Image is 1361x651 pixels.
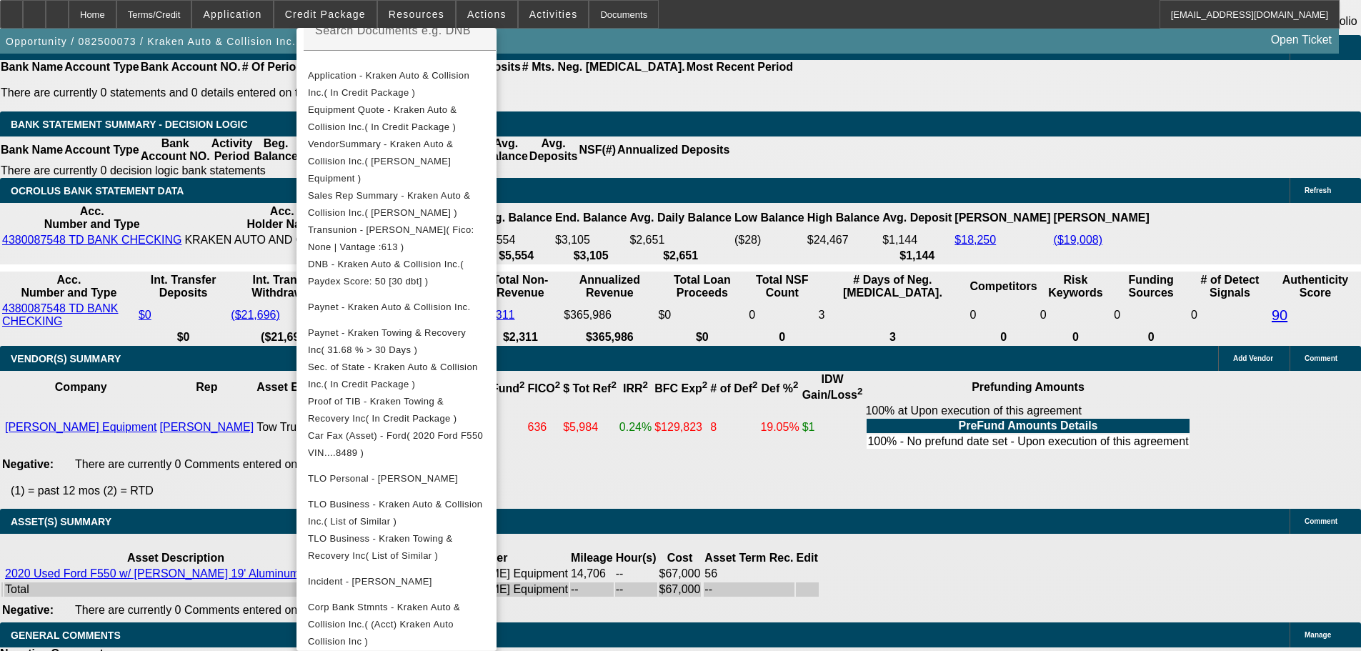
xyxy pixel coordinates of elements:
button: VendorSummary - Kraken Auto & Collision Inc.( Nussbaum Equipment ) [296,136,497,187]
span: Sales Rep Summary - Kraken Auto & Collision Inc.( [PERSON_NAME] ) [308,190,470,218]
button: TLO Business - Kraken Towing & Recovery Inc( List of Similar ) [296,530,497,565]
span: Application - Kraken Auto & Collision Inc.( In Credit Package ) [308,70,469,98]
button: DNB - Kraken Auto & Collision Inc.( Paydex Score: 50 [30 dbt] ) [296,256,497,290]
span: Transunion - [PERSON_NAME]( Fico: None | Vantage :613 ) [308,224,474,252]
span: Paynet - Kraken Towing & Recovery Inc( 31.68 % > 30 Days ) [308,327,466,355]
button: Corp Bank Stmnts - Kraken Auto & Collision Inc.( (Acct) Kraken Auto Collision Inc ) [296,599,497,650]
span: TLO Personal - [PERSON_NAME] [308,473,458,484]
button: Car Fax (Asset) - Ford( 2020 Ford F550 VIN....8489 ) [296,427,497,462]
button: Application - Kraken Auto & Collision Inc.( In Credit Package ) [296,67,497,101]
button: TLO Personal - Valenzuela, Rafael [296,462,497,496]
button: Equipment Quote - Kraken Auto & Collision Inc.( In Credit Package ) [296,101,497,136]
span: Corp Bank Stmnts - Kraken Auto & Collision Inc.( (Acct) Kraken Auto Collision Inc ) [308,602,460,647]
mat-label: Search Documents e.g. DNB [315,24,471,36]
button: Proof of TIB - Kraken Towing & Recovery Inc( In Credit Package ) [296,393,497,427]
button: Incident - Valenzuela, Rafael [296,565,497,599]
button: Paynet - Kraken Towing & Recovery Inc( 31.68 % > 30 Days ) [296,324,497,359]
button: Sec. of State - Kraken Auto & Collision Inc.( In Credit Package ) [296,359,497,393]
span: DNB - Kraken Auto & Collision Inc.( Paydex Score: 50 [30 dbt] ) [308,259,464,287]
span: TLO Business - Kraken Towing & Recovery Inc( List of Similar ) [308,533,453,561]
span: Incident - [PERSON_NAME] [308,576,432,587]
span: Paynet - Kraken Auto & Collision Inc. [308,302,470,312]
span: Car Fax (Asset) - Ford( 2020 Ford F550 VIN....8489 ) [308,430,483,458]
span: VendorSummary - Kraken Auto & Collision Inc.( [PERSON_NAME] Equipment ) [308,139,453,184]
span: TLO Business - Kraken Auto & Collision Inc.( List of Similar ) [308,499,483,527]
button: Sales Rep Summary - Kraken Auto & Collision Inc.( Bush, Dante ) [296,187,497,222]
span: Equipment Quote - Kraken Auto & Collision Inc.( In Credit Package ) [308,104,457,132]
span: Proof of TIB - Kraken Towing & Recovery Inc( In Credit Package ) [308,396,457,424]
button: Paynet - Kraken Auto & Collision Inc. [296,290,497,324]
button: TLO Business - Kraken Auto & Collision Inc.( List of Similar ) [296,496,497,530]
button: Transunion - Valenzuela, Rafael( Fico: None | Vantage :613 ) [296,222,497,256]
span: Sec. of State - Kraken Auto & Collision Inc.( In Credit Package ) [308,362,478,389]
